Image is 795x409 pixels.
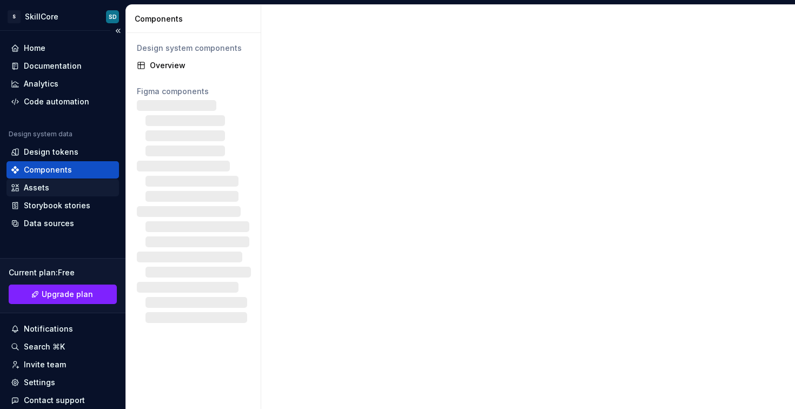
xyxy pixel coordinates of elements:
div: Components [24,164,72,175]
button: Search ⌘K [6,338,119,355]
a: Code automation [6,93,119,110]
a: Analytics [6,75,119,93]
div: Documentation [24,61,82,71]
button: SSkillCoreSD [2,5,123,28]
div: Figma components [137,86,250,97]
div: Notifications [24,324,73,334]
div: Contact support [24,395,85,406]
a: Overview [132,57,254,74]
div: Search ⌘K [24,341,65,352]
div: Invite team [24,359,66,370]
button: Contact support [6,392,119,409]
a: Invite team [6,356,119,373]
div: Data sources [24,218,74,229]
a: Documentation [6,57,119,75]
button: Collapse sidebar [110,23,125,38]
div: Settings [24,377,55,388]
div: Code automation [24,96,89,107]
div: S [8,10,21,23]
a: Design tokens [6,143,119,161]
a: Upgrade plan [9,285,117,304]
div: Assets [24,182,49,193]
a: Components [6,161,119,179]
div: Overview [150,60,250,71]
div: Current plan : Free [9,267,117,278]
span: Upgrade plan [42,289,93,300]
div: Storybook stories [24,200,90,211]
div: SkillCore [25,11,58,22]
div: Components [135,14,256,24]
div: Home [24,43,45,54]
div: Design tokens [24,147,78,157]
a: Data sources [6,215,119,232]
div: SD [109,12,117,21]
div: Design system components [137,43,250,54]
div: Analytics [24,78,58,89]
button: Notifications [6,320,119,338]
a: Settings [6,374,119,391]
a: Assets [6,179,119,196]
a: Home [6,39,119,57]
div: Design system data [9,130,72,138]
a: Storybook stories [6,197,119,214]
